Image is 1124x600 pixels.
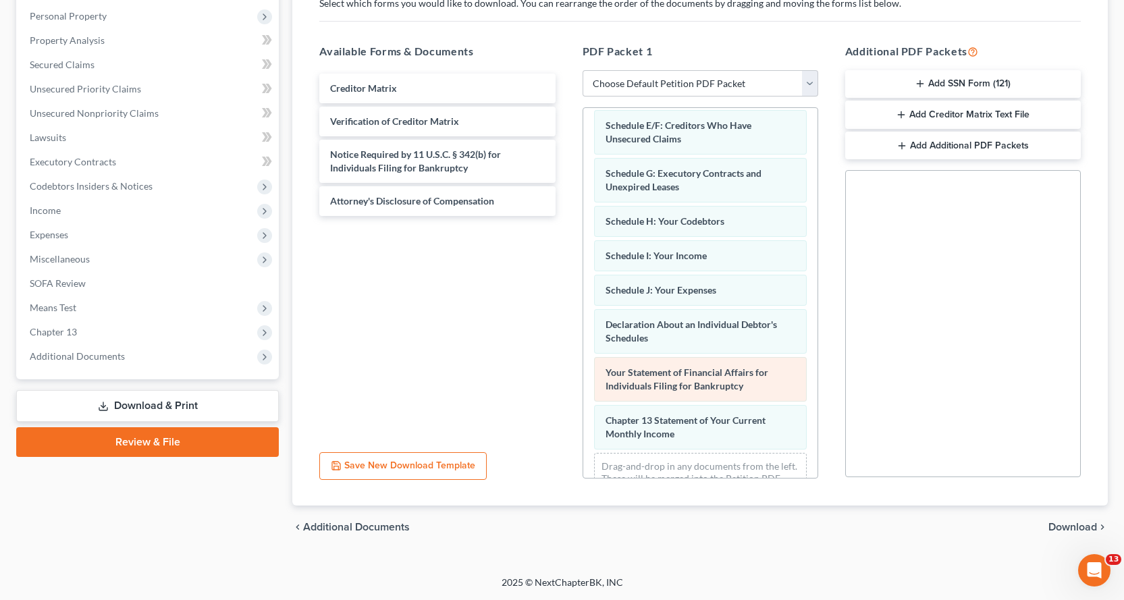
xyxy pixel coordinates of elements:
span: Schedule G: Executory Contracts and Unexpired Leases [606,167,761,192]
a: Unsecured Priority Claims [19,77,279,101]
a: Unsecured Nonpriority Claims [19,101,279,126]
a: Property Analysis [19,28,279,53]
span: Schedule J: Your Expenses [606,284,716,296]
a: Secured Claims [19,53,279,77]
span: Additional Documents [303,522,410,533]
span: Unsecured Nonpriority Claims [30,107,159,119]
span: 13 [1106,554,1121,565]
span: Chapter 13 [30,326,77,337]
span: Creditor Matrix [330,82,397,94]
span: Schedule E/F: Creditors Who Have Unsecured Claims [606,119,751,144]
button: Add SSN Form (121) [845,70,1081,99]
a: Download & Print [16,390,279,422]
span: Verification of Creditor Matrix [330,115,459,127]
span: Chapter 13 Statement of Your Current Monthly Income [606,414,766,439]
span: Your Statement of Financial Affairs for Individuals Filing for Bankruptcy [606,366,768,391]
a: chevron_left Additional Documents [292,522,410,533]
button: Download chevron_right [1048,522,1108,533]
span: Attorney's Disclosure of Compensation [330,195,494,207]
span: Unsecured Priority Claims [30,83,141,94]
span: Miscellaneous [30,253,90,265]
button: Add Additional PDF Packets [845,132,1081,160]
div: 2025 © NextChapterBK, INC [178,576,947,600]
h5: PDF Packet 1 [583,43,818,59]
span: Notice Required by 11 U.S.C. § 342(b) for Individuals Filing for Bankruptcy [330,148,501,173]
a: Review & File [16,427,279,457]
a: SOFA Review [19,271,279,296]
span: Income [30,204,61,216]
span: Schedule I: Your Income [606,250,707,261]
div: Drag-and-drop in any documents from the left. These will be merged into the Petition PDF Packet. ... [594,453,807,515]
h5: Additional PDF Packets [845,43,1081,59]
span: Codebtors Insiders & Notices [30,180,153,192]
button: Add Creditor Matrix Text File [845,101,1081,129]
iframe: Intercom live chat [1078,554,1110,587]
i: chevron_left [292,522,303,533]
button: Save New Download Template [319,452,487,481]
span: Property Analysis [30,34,105,46]
span: Secured Claims [30,59,95,70]
span: Lawsuits [30,132,66,143]
span: Executory Contracts [30,156,116,167]
span: Means Test [30,302,76,313]
span: Expenses [30,229,68,240]
span: Schedule H: Your Codebtors [606,215,724,227]
span: Personal Property [30,10,107,22]
a: Executory Contracts [19,150,279,174]
span: Declaration About an Individual Debtor's Schedules [606,319,777,344]
h5: Available Forms & Documents [319,43,555,59]
span: SOFA Review [30,277,86,289]
a: Lawsuits [19,126,279,150]
span: Download [1048,522,1097,533]
i: chevron_right [1097,522,1108,533]
span: Additional Documents [30,350,125,362]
